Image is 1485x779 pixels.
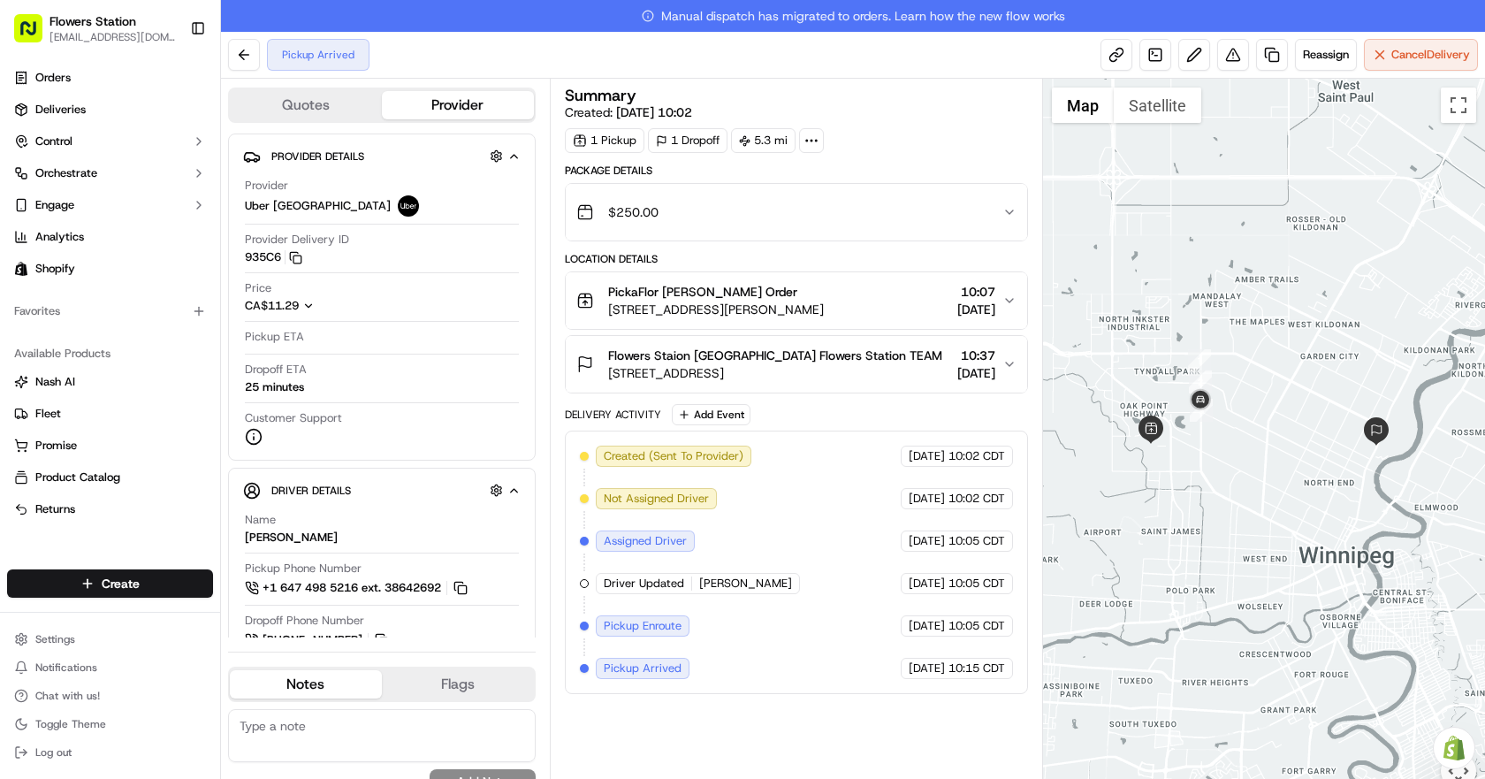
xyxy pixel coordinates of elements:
span: [DATE] [909,533,945,549]
button: 935C6 [245,249,302,265]
span: Fleet [35,406,61,422]
span: Created (Sent To Provider) [604,448,743,464]
a: +1 647 498 5216 ext. 38642692 [245,578,470,598]
button: Provider [382,91,534,119]
div: Available Products [7,340,213,368]
a: Returns [14,501,206,517]
span: Dropoff ETA [245,362,307,378]
span: Chat with us! [35,689,100,703]
span: Pickup Enroute [604,618,682,634]
a: Shopify [7,255,213,283]
button: Flags [382,670,534,699]
span: Create [102,575,140,592]
span: Price [245,280,271,296]
button: Orchestrate [7,159,213,187]
a: Nash AI [14,374,206,390]
span: API Documentation [167,256,284,274]
button: Driver Details [243,476,521,505]
span: Flowers Staion [GEOGRAPHIC_DATA] Flowers Station TEAM [608,347,942,364]
button: Toggle Theme [7,712,213,737]
button: CA$11.29 [245,298,400,314]
a: [PHONE_NUMBER] [245,630,392,650]
div: Start new chat [60,169,290,187]
span: Control [35,134,72,149]
button: CancelDelivery [1364,39,1478,71]
div: 📗 [18,258,32,272]
a: Product Catalog [14,470,206,485]
span: Manual dispatch has migrated to orders. Learn how the new flow works [642,7,1065,25]
div: We're available if you need us! [60,187,224,201]
div: 2 [1189,370,1212,393]
span: Promise [35,438,77,454]
span: Reassign [1303,47,1349,63]
span: Toggle Theme [35,717,106,731]
span: Flowers Station [49,12,136,30]
button: Notes [230,670,382,699]
span: Analytics [35,229,84,245]
span: [STREET_ADDRESS] [608,364,942,382]
span: 10:02 CDT [948,491,1005,507]
div: 💻 [149,258,164,272]
a: Analytics [7,223,213,251]
span: Orchestrate [35,165,97,181]
button: Show street map [1052,88,1114,123]
button: Notifications [7,655,213,680]
button: Quotes [230,91,382,119]
span: Customer Support [245,410,342,426]
button: Reassign [1295,39,1357,71]
span: [EMAIL_ADDRESS][DOMAIN_NAME] [49,30,176,44]
span: 10:37 [957,347,995,364]
button: PickaFlor [PERSON_NAME] Order[STREET_ADDRESS][PERSON_NAME]10:07[DATE] [566,272,1027,329]
button: Nash AI [7,368,213,396]
button: Toggle fullscreen view [1441,88,1476,123]
button: Chat with us! [7,684,213,708]
div: 25 minutes [245,379,304,395]
span: Provider [245,178,288,194]
span: [DATE] [909,491,945,507]
a: Deliveries [7,95,213,124]
span: Not Assigned Driver [604,491,709,507]
div: 1 Dropoff [648,128,727,153]
button: Flowers Station[EMAIL_ADDRESS][DOMAIN_NAME] [7,7,183,50]
span: Log out [35,745,72,760]
img: Nash [18,18,53,53]
div: Package Details [565,164,1028,178]
span: Name [245,512,276,528]
span: 10:05 CDT [948,618,1005,634]
button: Start new chat [301,174,322,195]
span: Pickup Arrived [604,661,682,676]
div: [PERSON_NAME] [245,530,338,546]
span: Pickup Phone Number [245,561,362,577]
a: 📗Knowledge Base [11,249,142,281]
button: Log out [7,740,213,765]
a: Promise [14,438,206,454]
span: Assigned Driver [604,533,687,549]
span: [DATE] 10:02 [616,104,692,120]
div: 3 [1190,399,1213,422]
a: Fleet [14,406,206,422]
img: Shopify logo [14,262,28,276]
span: PickaFlor [PERSON_NAME] Order [608,283,797,301]
span: Engage [35,197,74,213]
div: 1 Pickup [565,128,644,153]
span: [DATE] [909,618,945,634]
div: Favorites [7,297,213,325]
div: 5.3 mi [731,128,796,153]
button: Engage [7,191,213,219]
span: [DATE] [909,576,945,592]
span: CA$11.29 [245,298,299,313]
span: 10:15 CDT [948,661,1005,676]
span: Shopify [35,261,75,277]
button: Promise [7,432,213,460]
span: [DATE] [909,661,945,676]
span: [PERSON_NAME] [699,576,792,592]
button: Provider Details [243,141,521,171]
span: Driver Details [271,484,351,498]
a: 💻API Documentation [142,249,291,281]
h3: Summary [565,88,636,103]
span: Created: [565,103,692,121]
button: Control [7,127,213,156]
span: Deliveries [35,102,86,118]
span: 10:05 CDT [948,533,1005,549]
